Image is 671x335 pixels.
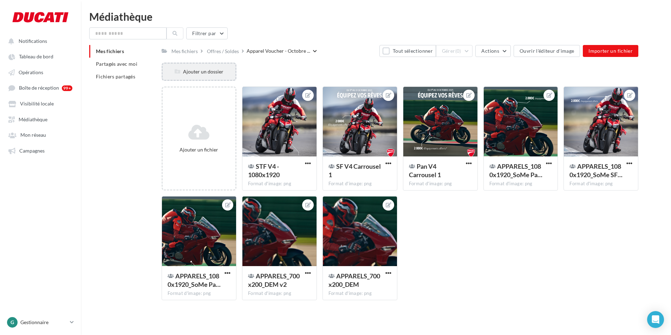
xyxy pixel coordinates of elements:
div: Format d'image: png [328,181,391,187]
div: 99+ [62,85,72,91]
div: Format d'image: png [409,181,472,187]
a: Campagnes [4,144,77,157]
span: APPARELS_700x200_DEM [328,272,380,288]
div: Offres / Soldes [207,48,239,55]
span: Mes fichiers [96,48,124,54]
span: (0) [455,48,461,54]
a: G Gestionnaire [6,316,75,329]
div: Open Intercom Messenger [647,311,664,328]
span: Apparel Voucher - Octobre ... [247,47,310,54]
span: Boîte de réception [19,85,59,91]
div: Format d'image: png [168,290,230,297]
a: Boîte de réception 99+ [4,81,77,94]
button: Filtrer par [186,27,228,39]
span: Importer un fichier [588,48,633,54]
a: Opérations [4,66,77,78]
a: Tableau de bord [4,50,77,63]
div: Ajouter un dossier [163,68,235,75]
a: Mon réseau [4,128,77,141]
span: Pan V4 Carrousel 1 [409,162,441,179]
button: Notifications [4,34,74,47]
div: Format d'image: png [569,181,632,187]
button: Tout sélectionner [379,45,436,57]
div: Médiathèque [89,11,663,22]
span: Opérations [19,69,43,75]
span: Partagés avec moi [96,61,137,67]
div: Format d'image: png [248,181,311,187]
span: Notifications [19,38,47,44]
span: Fichiers partagés [96,73,135,79]
div: Format d'image: png [248,290,311,297]
span: SF V4 Carrousel 1 [328,162,381,179]
div: Ajouter un fichier [165,146,233,153]
span: APPARELS_1080x1920_SoMe Pan V4 v2 [168,272,221,288]
span: Actions [481,48,499,54]
span: STF V4 - 1080x1920 [248,162,280,179]
button: Gérer(0) [436,45,473,57]
p: Gestionnaire [20,319,67,326]
div: Format d'image: png [328,290,391,297]
a: Médiathèque [4,113,77,125]
div: Mes fichiers [171,48,198,55]
button: Ouvrir l'éditeur d'image [514,45,580,57]
a: Visibilité locale [4,97,77,110]
span: G [11,319,14,326]
span: APPARELS_1080x1920_SoMe SF V4 v2 [569,162,623,179]
span: Campagnes [19,148,45,154]
button: Actions [475,45,510,57]
span: APPARELS_700x200_DEM v2 [248,272,300,288]
span: APPARELS_1080x1920_SoMe Pan V4 v3 [489,162,542,179]
div: Format d'image: png [489,181,552,187]
span: Mon réseau [20,132,46,138]
span: Visibilité locale [20,101,54,107]
span: Tableau de bord [19,54,53,60]
span: Médiathèque [19,116,47,122]
button: Importer un fichier [583,45,638,57]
